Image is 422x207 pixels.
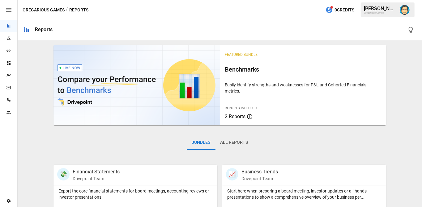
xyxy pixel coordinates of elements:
[364,6,396,11] div: [PERSON_NAME]
[241,168,278,176] p: Business Trends
[57,168,70,180] div: 💸
[241,176,278,182] p: Drivepoint Team
[400,5,410,15] img: Dana Basken
[335,6,354,14] span: 0 Credits
[215,135,253,150] button: All Reports
[73,168,120,176] p: Financial Statements
[226,168,238,180] div: 📈
[323,4,357,16] button: 0Credits
[396,1,413,19] button: Dana Basken
[364,11,396,14] div: Gregarious Games
[53,45,220,125] img: video thumbnail
[58,188,212,200] p: Export the core financial statements for board meetings, accounting reviews or investor presentat...
[225,82,381,94] p: Easily identify strengths and weaknesses for P&L and Cohorted Financials metrics.
[66,6,68,14] div: /
[225,114,245,119] span: 2 Reports
[23,6,65,14] button: Gregarious Games
[35,27,53,32] div: Reports
[225,52,258,57] span: Featured Bundle
[187,135,215,150] button: Bundles
[227,188,381,200] p: Start here when preparing a board meeting, investor updates or all-hands presentations to show a ...
[73,176,120,182] p: Drivepoint Team
[225,106,257,110] span: Reports Included
[225,64,381,74] h6: Benchmarks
